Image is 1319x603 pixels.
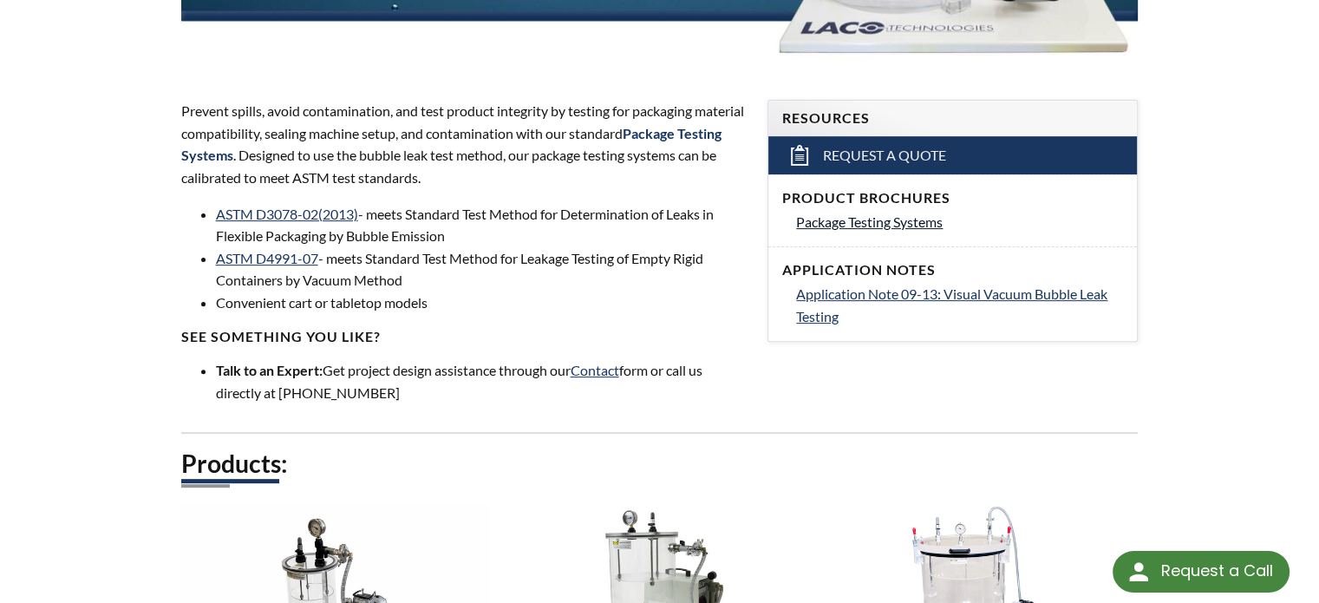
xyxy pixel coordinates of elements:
[216,250,318,266] a: ASTM D4991-07
[782,189,1123,207] h4: Product Brochures
[782,261,1123,279] h4: Application Notes
[181,328,381,344] strong: SEE SOMETHING YOU LIKE?
[768,136,1137,174] a: Request a Quote
[216,247,748,292] li: - meets Standard Test Method for Leakage Testing of Empty Rigid Containers by Vacuum Method
[216,203,748,247] li: - meets Standard Test Method for Determination of Leaks in Flexible Packaging by Bubble Emission
[1125,558,1152,586] img: round button
[181,448,1139,480] h2: Products:
[181,125,722,164] strong: Package Testing Systems
[796,283,1123,327] a: Application Note 09-13: Visual Vacuum Bubble Leak Testing
[796,211,1123,233] a: Package Testing Systems
[571,362,619,378] a: Contact
[216,359,748,403] li: Get project design assistance through our form or call us directly at [PHONE_NUMBER]
[1113,551,1290,593] div: Request a Call
[181,100,748,188] p: Prevent spills, avoid contamination, and test product integrity by testing for packaging material...
[782,109,1123,128] h4: Resources
[216,362,323,378] strong: Talk to an Expert:
[823,147,946,165] span: Request a Quote
[796,285,1107,324] span: Application Note 09-13: Visual Vacuum Bubble Leak Testing
[216,206,358,222] a: ASTM D3078-02(2013)
[216,292,748,314] li: Convenient cart or tabletop models
[1160,551,1272,591] div: Request a Call
[796,213,943,230] span: Package Testing Systems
